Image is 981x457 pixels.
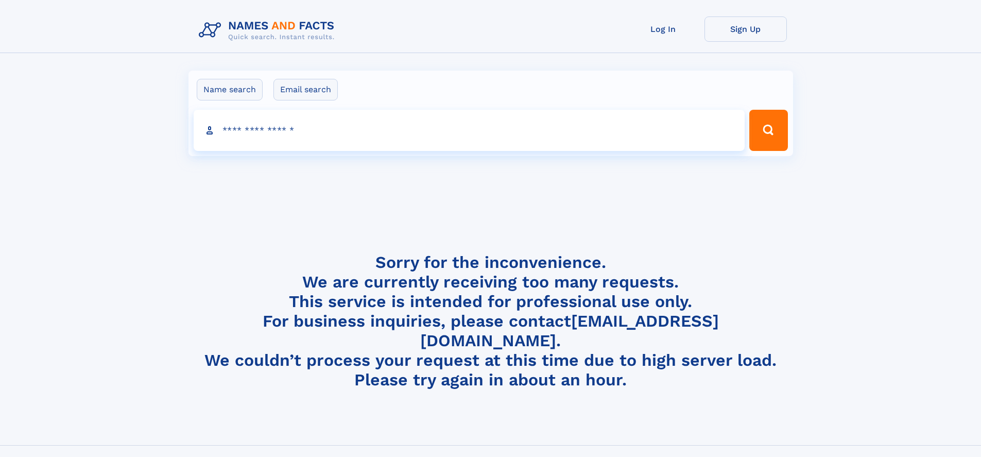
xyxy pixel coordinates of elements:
[273,79,338,100] label: Email search
[622,16,704,42] a: Log In
[420,311,719,350] a: [EMAIL_ADDRESS][DOMAIN_NAME]
[195,16,343,44] img: Logo Names and Facts
[194,110,745,151] input: search input
[749,110,787,151] button: Search Button
[195,252,787,390] h4: Sorry for the inconvenience. We are currently receiving too many requests. This service is intend...
[704,16,787,42] a: Sign Up
[197,79,263,100] label: Name search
